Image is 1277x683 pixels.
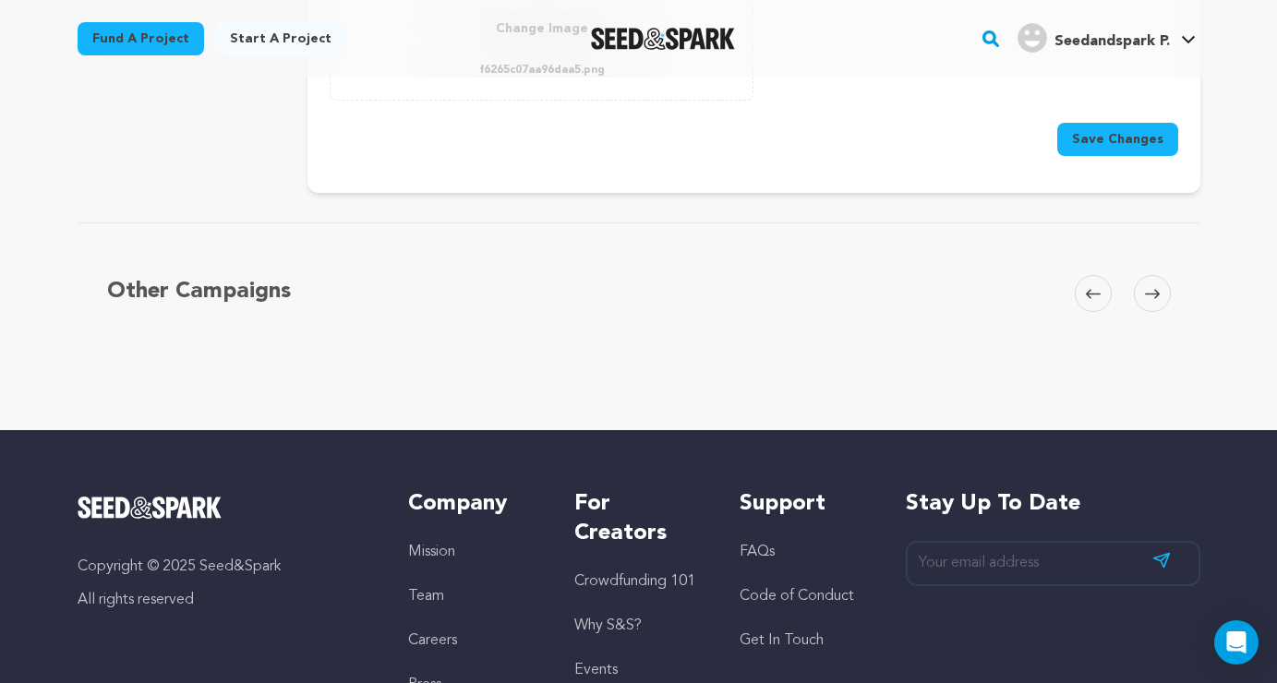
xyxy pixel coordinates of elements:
[78,22,204,55] a: Fund a project
[1018,23,1047,53] img: user.png
[1057,123,1178,156] button: Save Changes
[78,556,372,578] p: Copyright © 2025 Seed&Spark
[408,545,455,559] a: Mission
[906,489,1200,519] h5: Stay up to date
[740,633,824,648] a: Get In Touch
[740,489,868,519] h5: Support
[408,633,457,648] a: Careers
[215,22,346,55] a: Start a project
[78,497,372,519] a: Seed&Spark Homepage
[591,28,736,50] img: Seed&Spark Logo Dark Mode
[1014,19,1199,58] span: Seedandspark P.'s Profile
[1018,23,1170,53] div: Seedandspark P.'s Profile
[1014,19,1199,53] a: Seedandspark P.'s Profile
[574,574,695,589] a: Crowdfunding 101
[574,663,618,677] a: Events
[408,589,444,604] a: Team
[408,489,536,519] h5: Company
[78,497,223,519] img: Seed&Spark Logo
[740,589,854,604] a: Code of Conduct
[906,541,1200,586] input: Your email address
[107,275,291,308] h5: Other Campaigns
[1214,620,1259,665] div: Open Intercom Messenger
[740,545,775,559] a: FAQs
[591,28,736,50] a: Seed&Spark Homepage
[1054,34,1170,49] span: Seedandspark P.
[574,618,642,633] a: Why S&S?
[574,489,703,548] h5: For Creators
[78,589,372,611] p: All rights reserved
